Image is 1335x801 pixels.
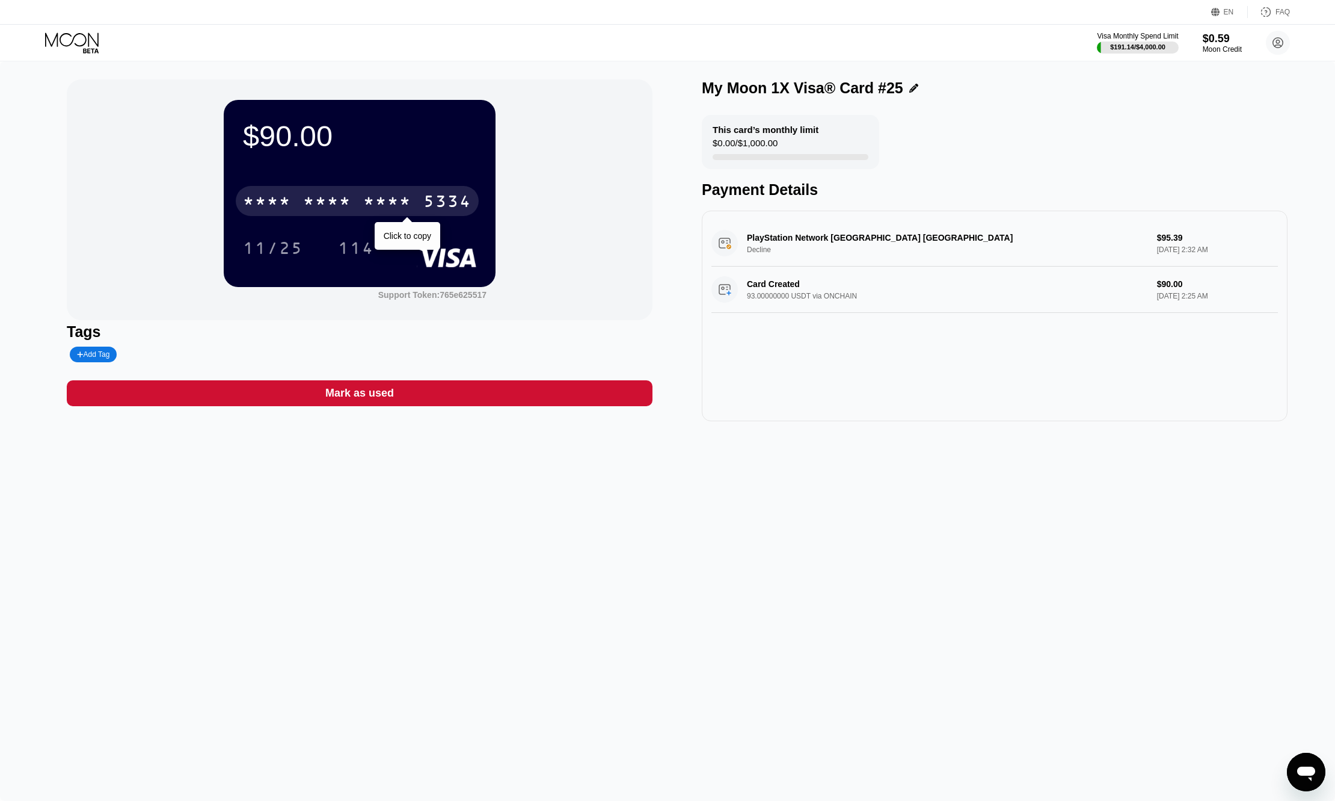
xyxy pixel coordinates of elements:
[1203,45,1242,54] div: Moon Credit
[67,323,652,341] div: Tags
[702,181,1287,199] div: Payment Details
[1110,43,1165,51] div: $191.14 / $4,000.00
[1203,32,1242,54] div: $0.59Moon Credit
[325,386,394,400] div: Mark as used
[67,380,652,406] div: Mark as used
[329,233,383,263] div: 114
[378,290,486,300] div: Support Token:765e625517
[1287,753,1325,791] iframe: Button to launch messaging window
[234,233,312,263] div: 11/25
[1248,6,1290,18] div: FAQ
[384,231,431,241] div: Click to copy
[378,290,486,300] div: Support Token: 765e625517
[1211,6,1248,18] div: EN
[77,350,109,359] div: Add Tag
[243,119,476,153] div: $90.00
[713,138,778,154] div: $0.00 / $1,000.00
[1203,32,1242,45] div: $0.59
[1224,8,1234,16] div: EN
[1097,32,1178,40] div: Visa Monthly Spend Limit
[243,240,303,259] div: 11/25
[713,125,818,135] div: This card’s monthly limit
[1275,8,1290,16] div: FAQ
[423,193,471,212] div: 5334
[338,240,374,259] div: 114
[1097,32,1178,54] div: Visa Monthly Spend Limit$191.14/$4,000.00
[70,347,117,362] div: Add Tag
[702,79,903,97] div: My Moon 1X Visa® Card #25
